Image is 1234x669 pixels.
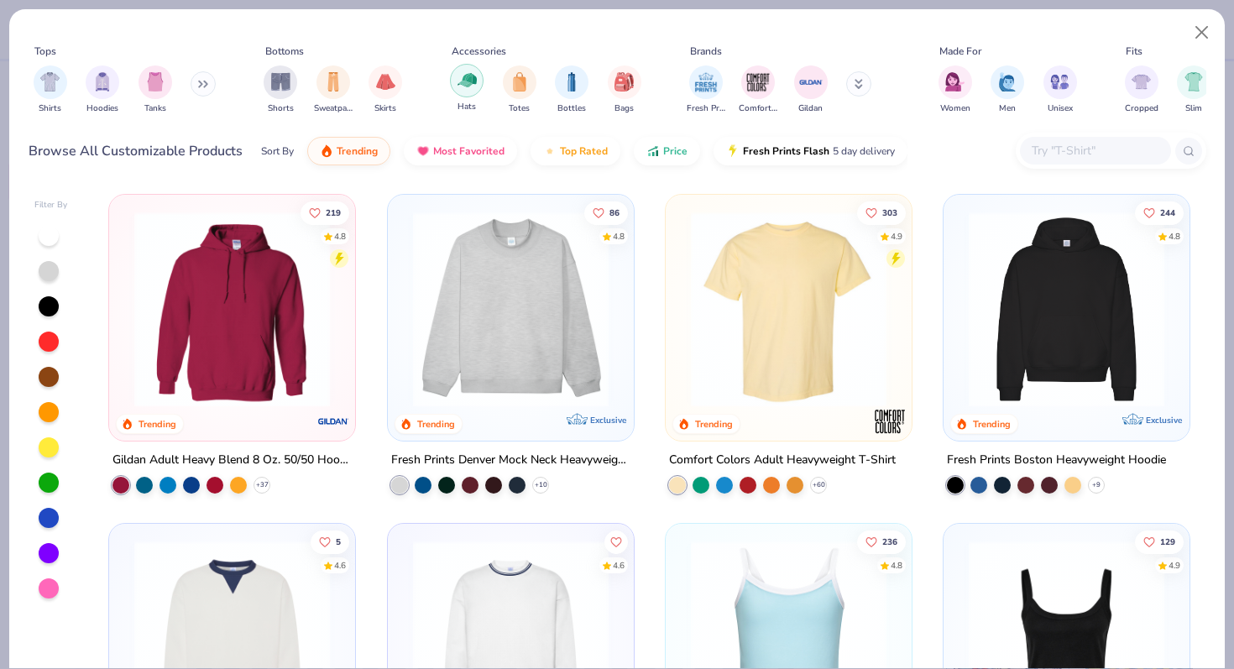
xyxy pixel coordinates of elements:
button: filter button [369,65,402,115]
span: Comfort Colors [739,102,777,115]
div: filter for Comfort Colors [739,65,777,115]
div: Brands [690,44,722,59]
button: Like [604,530,627,554]
button: filter button [1043,65,1077,115]
img: Shirts Image [40,72,60,91]
div: Sort By [261,144,294,159]
span: + 9 [1092,480,1101,490]
div: filter for Skirts [369,65,402,115]
span: Exclusive [1146,415,1182,426]
div: Bottoms [265,44,304,59]
img: 01756b78-01f6-4cc6-8d8a-3c30c1a0c8ac [126,212,338,407]
span: Sweatpants [314,102,353,115]
img: Totes Image [510,72,529,91]
div: filter for Shorts [264,65,297,115]
button: filter button [34,65,67,115]
span: Trending [337,144,378,158]
span: Shorts [268,102,294,115]
button: Most Favorited [404,137,517,165]
button: Like [311,530,349,554]
button: Like [857,530,906,554]
div: Accessories [452,44,506,59]
div: Filter By [34,199,68,212]
button: filter button [450,65,484,115]
div: 4.8 [334,230,346,243]
div: filter for Women [939,65,972,115]
img: Comfort Colors logo [873,405,907,438]
img: most_fav.gif [416,144,430,158]
button: filter button [139,65,172,115]
span: + 60 [812,480,824,490]
button: filter button [503,65,536,115]
span: 244 [1160,208,1175,217]
img: a90f7c54-8796-4cb2-9d6e-4e9644cfe0fe [617,212,829,407]
span: Women [940,102,970,115]
span: Totes [509,102,530,115]
button: Top Rated [531,137,620,165]
div: Fresh Prints Denver Mock Neck Heavyweight Sweatshirt [391,450,630,471]
span: Top Rated [560,144,608,158]
div: Fresh Prints Boston Heavyweight Hoodie [947,450,1166,471]
div: filter for Fresh Prints [687,65,725,115]
span: 303 [882,208,897,217]
span: Hoodies [86,102,118,115]
button: filter button [687,65,725,115]
img: Comfort Colors Image [745,70,771,95]
div: filter for Bottles [555,65,588,115]
button: Close [1186,17,1218,49]
div: 4.9 [1169,560,1180,572]
span: Exclusive [590,415,626,426]
button: filter button [1125,65,1158,115]
div: filter for Slim [1177,65,1210,115]
span: Cropped [1125,102,1158,115]
div: filter for Hoodies [86,65,119,115]
span: Men [999,102,1016,115]
img: flash.gif [726,144,740,158]
img: TopRated.gif [543,144,557,158]
span: + 10 [534,480,546,490]
img: Fresh Prints Image [693,70,719,95]
button: filter button [794,65,828,115]
span: Most Favorited [433,144,505,158]
div: filter for Cropped [1125,65,1158,115]
button: filter button [1177,65,1210,115]
button: Fresh Prints Flash5 day delivery [714,137,907,165]
span: Unisex [1048,102,1073,115]
button: filter button [264,65,297,115]
img: 91acfc32-fd48-4d6b-bdad-a4c1a30ac3fc [960,212,1173,407]
span: 86 [609,208,619,217]
img: Hoodies Image [93,72,112,91]
span: 129 [1160,538,1175,546]
img: Tanks Image [146,72,165,91]
span: Bottles [557,102,586,115]
div: Made For [939,44,981,59]
img: Bottles Image [562,72,581,91]
div: Fits [1126,44,1142,59]
div: filter for Gildan [794,65,828,115]
span: 219 [326,208,341,217]
img: Gildan logo [317,405,351,438]
button: Like [1135,530,1184,554]
img: trending.gif [320,144,333,158]
span: Slim [1185,102,1202,115]
span: Gildan [798,102,823,115]
div: filter for Sweatpants [314,65,353,115]
span: 5 [336,538,341,546]
img: Hats Image [458,71,477,90]
input: Try "T-Shirt" [1030,141,1159,160]
button: filter button [86,65,119,115]
span: 236 [882,538,897,546]
span: 5 day delivery [833,142,895,161]
div: 4.8 [612,230,624,243]
img: 029b8af0-80e6-406f-9fdc-fdf898547912 [682,212,895,407]
button: filter button [608,65,641,115]
button: Like [583,201,627,224]
img: Gildan Image [798,70,824,95]
div: Tops [34,44,56,59]
div: filter for Men [991,65,1024,115]
div: Comfort Colors Adult Heavyweight T-Shirt [669,450,896,471]
div: 4.6 [612,560,624,572]
span: Fresh Prints [687,102,725,115]
button: Price [634,137,700,165]
button: Trending [307,137,390,165]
